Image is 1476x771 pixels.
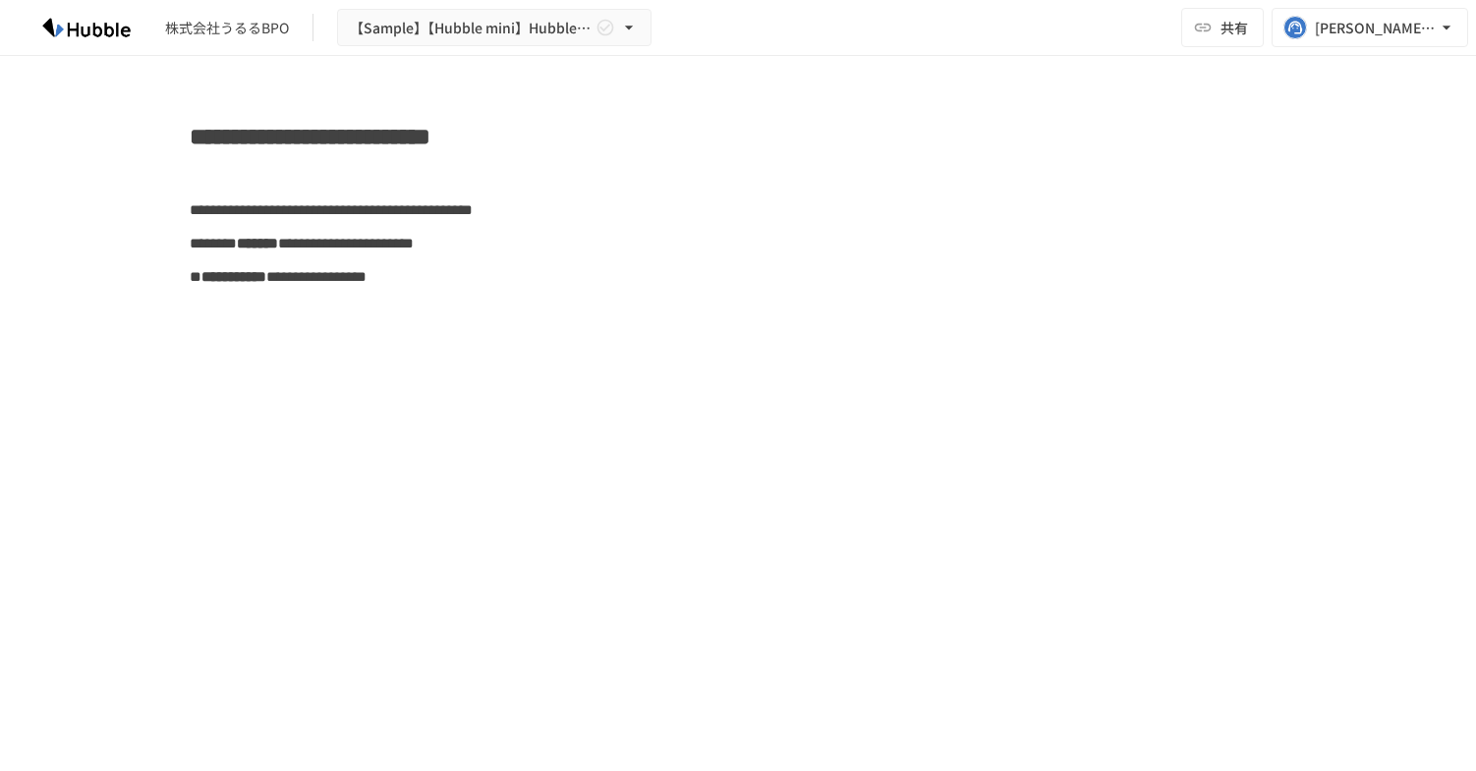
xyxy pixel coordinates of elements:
[337,9,652,47] button: 【Sample】【Hubble mini】Hubble×企業名 オンボーディングプロジェクト
[1181,8,1264,47] button: 共有
[165,18,289,38] div: 株式会社うるるBPO
[350,16,592,40] span: 【Sample】【Hubble mini】Hubble×企業名 オンボーディングプロジェクト
[1272,8,1468,47] button: [PERSON_NAME][EMAIL_ADDRESS][PERSON_NAME][DOMAIN_NAME]
[1315,16,1437,40] div: [PERSON_NAME][EMAIL_ADDRESS][PERSON_NAME][DOMAIN_NAME]
[1221,17,1248,38] span: 共有
[24,12,149,43] img: HzDRNkGCf7KYO4GfwKnzITak6oVsp5RHeZBEM1dQFiQ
